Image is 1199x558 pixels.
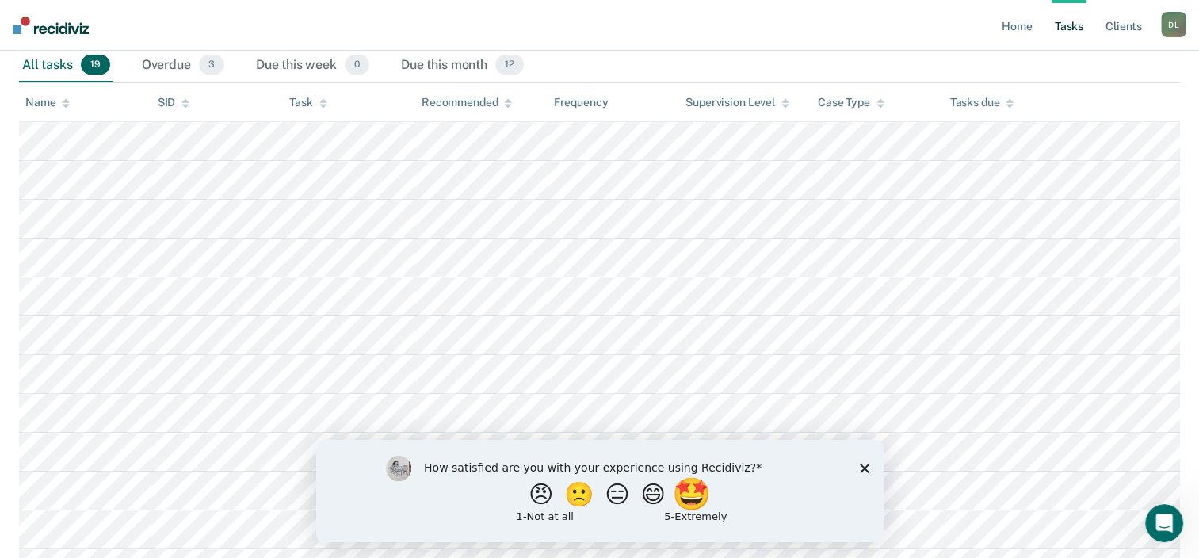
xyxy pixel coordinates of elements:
[398,48,527,83] div: Due this month12
[81,55,110,75] span: 19
[19,48,113,83] div: All tasks19
[199,55,224,75] span: 3
[13,17,89,34] img: Recidiviz
[1145,504,1183,542] iframe: Intercom live chat
[139,48,227,83] div: Overdue3
[949,96,1014,109] div: Tasks due
[495,55,524,75] span: 12
[685,96,789,109] div: Supervision Level
[253,48,372,83] div: Due this week0
[316,440,884,542] iframe: Survey by Kim from Recidiviz
[1161,12,1186,37] button: DL
[25,96,70,109] div: Name
[158,96,190,109] div: SID
[818,96,884,109] div: Case Type
[289,96,326,109] div: Task
[345,55,369,75] span: 0
[554,96,609,109] div: Frequency
[1161,12,1186,37] div: D L
[422,96,512,109] div: Recommended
